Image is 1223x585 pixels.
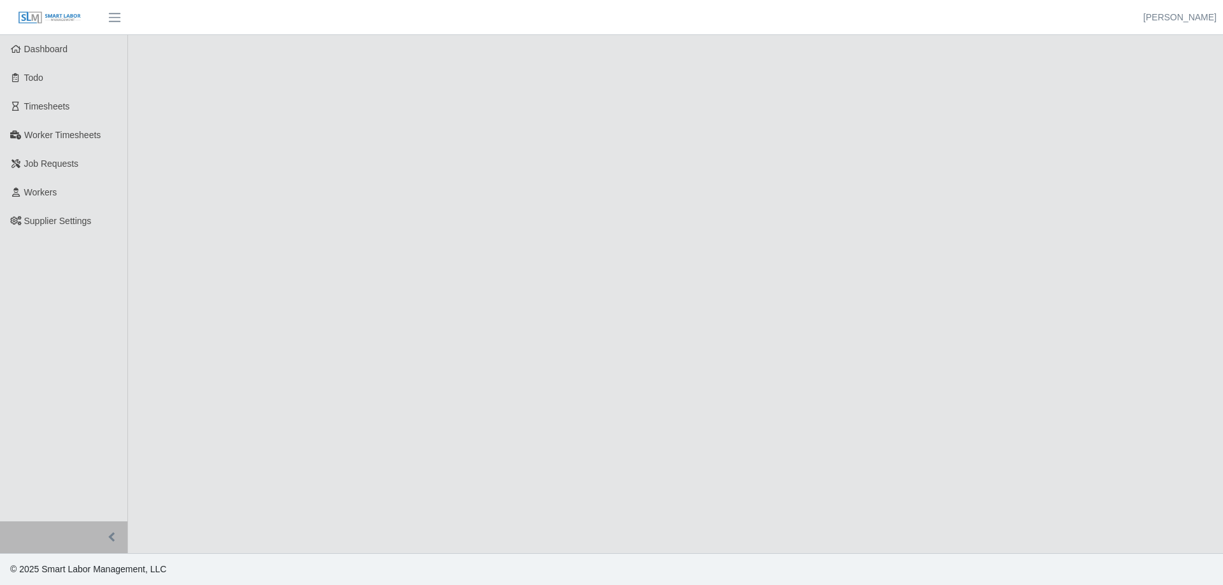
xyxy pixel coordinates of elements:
[10,564,166,574] span: © 2025 Smart Labor Management, LLC
[24,187,57,197] span: Workers
[24,159,79,169] span: Job Requests
[24,101,70,111] span: Timesheets
[1143,11,1217,24] a: [PERSON_NAME]
[18,11,82,25] img: SLM Logo
[24,73,43,83] span: Todo
[24,216,92,226] span: Supplier Settings
[24,130,101,140] span: Worker Timesheets
[24,44,68,54] span: Dashboard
